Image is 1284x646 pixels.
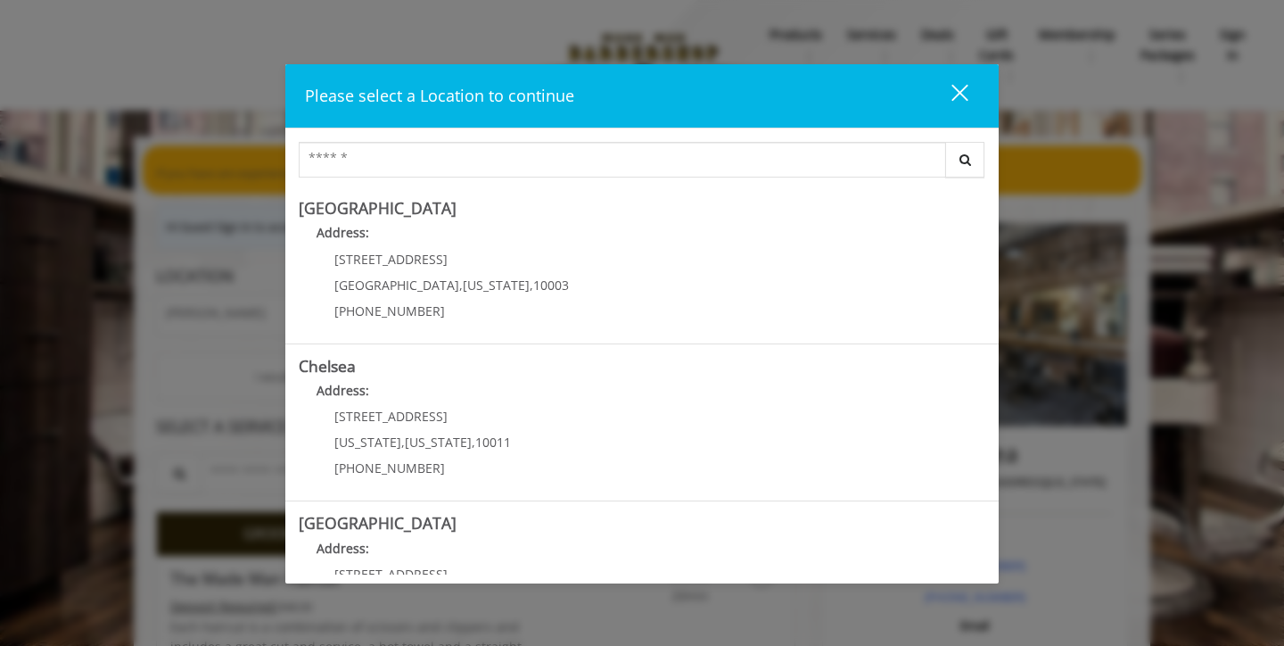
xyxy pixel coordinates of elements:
[334,434,401,451] span: [US_STATE]
[299,142,985,186] div: Center Select
[299,512,457,534] b: [GEOGRAPHIC_DATA]
[533,277,569,294] span: 10003
[334,251,448,268] span: [STREET_ADDRESS]
[401,434,405,451] span: ,
[918,78,979,114] button: close dialog
[931,83,967,110] div: close dialog
[530,277,533,294] span: ,
[317,224,369,241] b: Address:
[334,277,459,294] span: [GEOGRAPHIC_DATA]
[472,434,475,451] span: ,
[334,460,445,476] span: [PHONE_NUMBER]
[334,302,445,319] span: [PHONE_NUMBER]
[459,277,463,294] span: ,
[299,355,356,377] b: Chelsea
[405,434,472,451] span: [US_STATE]
[334,408,448,425] span: [STREET_ADDRESS]
[317,540,369,557] b: Address:
[305,85,574,106] span: Please select a Location to continue
[463,277,530,294] span: [US_STATE]
[299,142,946,178] input: Search Center
[475,434,511,451] span: 10011
[299,197,457,219] b: [GEOGRAPHIC_DATA]
[317,382,369,399] b: Address:
[955,153,975,166] i: Search button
